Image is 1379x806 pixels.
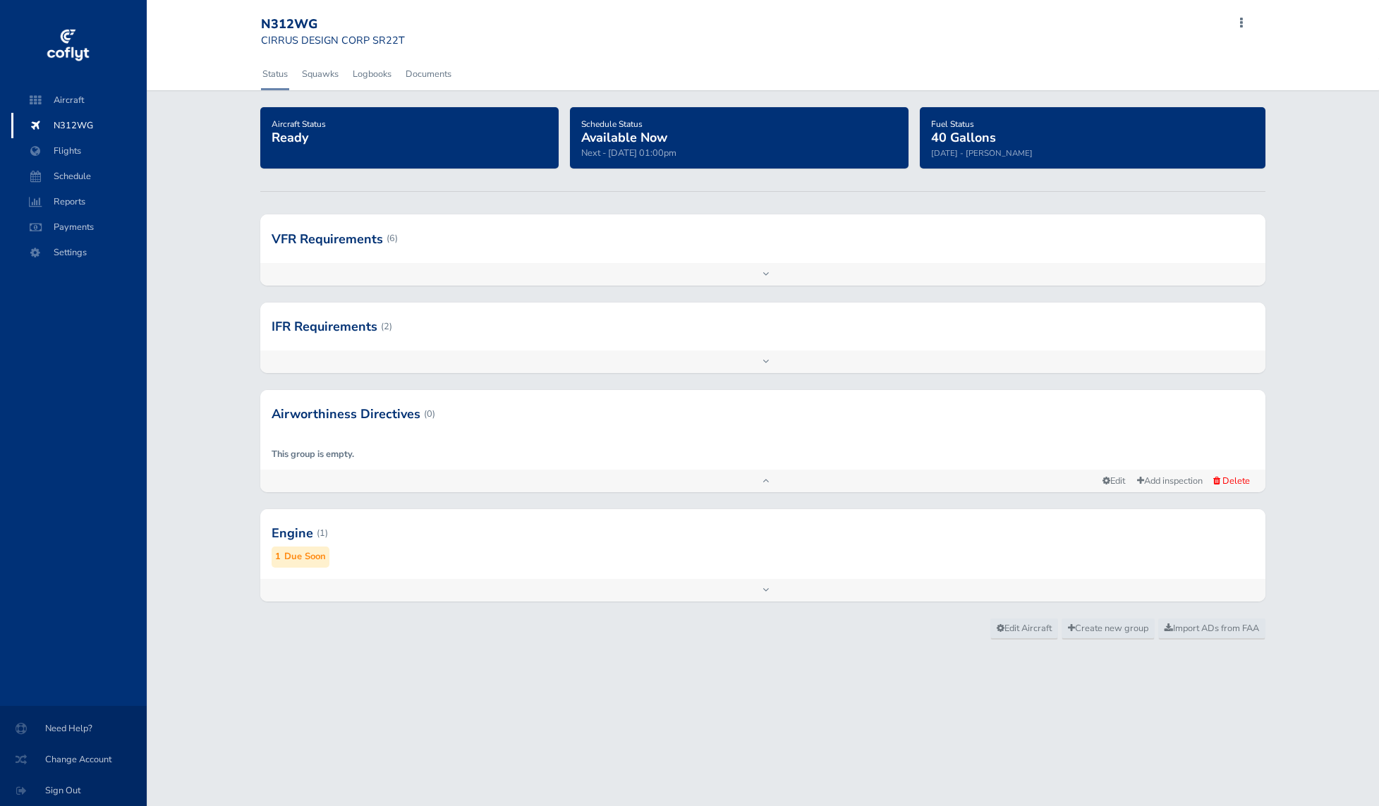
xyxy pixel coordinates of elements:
span: Import ADs from FAA [1165,622,1259,635]
small: Due Soon [284,549,326,564]
span: Next - [DATE] 01:00pm [581,147,676,159]
span: Edit [1102,475,1125,487]
span: Schedule [25,164,133,189]
a: Documents [404,59,453,90]
a: Status [261,59,289,90]
a: Edit Aircraft [990,618,1058,640]
span: Delete [1222,475,1250,487]
span: Create new group [1068,622,1148,635]
span: Reports [25,189,133,214]
span: Aircraft [25,87,133,113]
a: Logbooks [351,59,393,90]
span: N312WG [25,113,133,138]
span: Change Account [17,747,130,772]
span: Need Help? [17,716,130,741]
span: Payments [25,214,133,240]
span: Flights [25,138,133,164]
a: Schedule StatusAvailable Now [581,114,667,147]
span: Available Now [581,129,667,146]
a: Create new group [1062,618,1155,640]
strong: This group is empty. [272,448,354,460]
span: Fuel Status [931,118,974,130]
span: Aircraft Status [272,118,326,130]
a: Edit [1097,472,1131,491]
img: coflyt logo [44,25,91,67]
small: CIRRUS DESIGN CORP SR22T [261,33,405,47]
span: Sign Out [17,778,130,803]
span: Settings [25,240,133,265]
a: Squawks [300,59,340,90]
span: 40 Gallons [931,129,996,146]
button: Delete [1209,473,1254,489]
span: Ready [272,129,308,146]
small: [DATE] - [PERSON_NAME] [931,147,1033,159]
div: N312WG [261,17,405,32]
a: Import ADs from FAA [1158,618,1265,640]
span: Edit Aircraft [997,622,1052,635]
span: Schedule Status [581,118,643,130]
a: Add inspection [1131,471,1209,491]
